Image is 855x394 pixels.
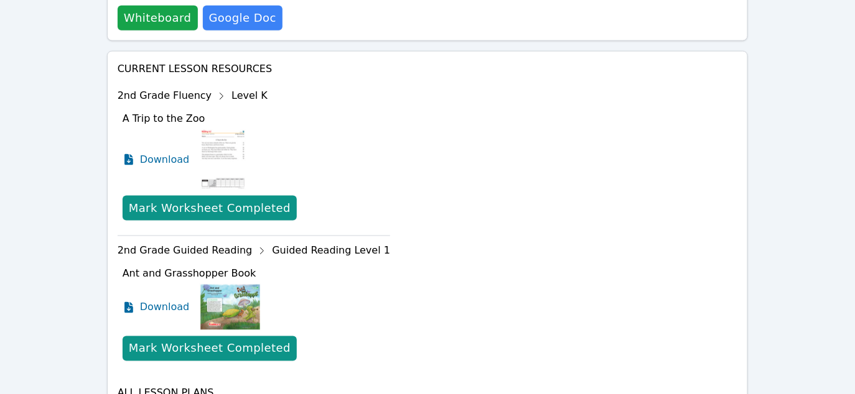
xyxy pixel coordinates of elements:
div: 2nd Grade Guided Reading Guided Reading Level 1 [118,241,390,261]
img: A Trip to the Zoo [199,129,247,191]
span: Ant and Grasshopper Book [123,267,256,279]
button: Mark Worksheet Completed [123,336,297,361]
div: Mark Worksheet Completed [129,199,291,217]
button: Whiteboard [118,6,198,30]
a: Download [123,283,190,331]
img: Ant and Grasshopper Book [199,283,261,331]
div: 2nd Grade Fluency Level K [118,86,390,106]
span: Download [140,152,190,167]
a: Google Doc [203,6,283,30]
h4: Current Lesson Resources [118,62,738,76]
span: Download [140,300,190,315]
div: Mark Worksheet Completed [129,340,291,357]
span: A Trip to the Zoo [123,112,205,124]
button: Mark Worksheet Completed [123,196,297,221]
a: Download [123,129,190,191]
